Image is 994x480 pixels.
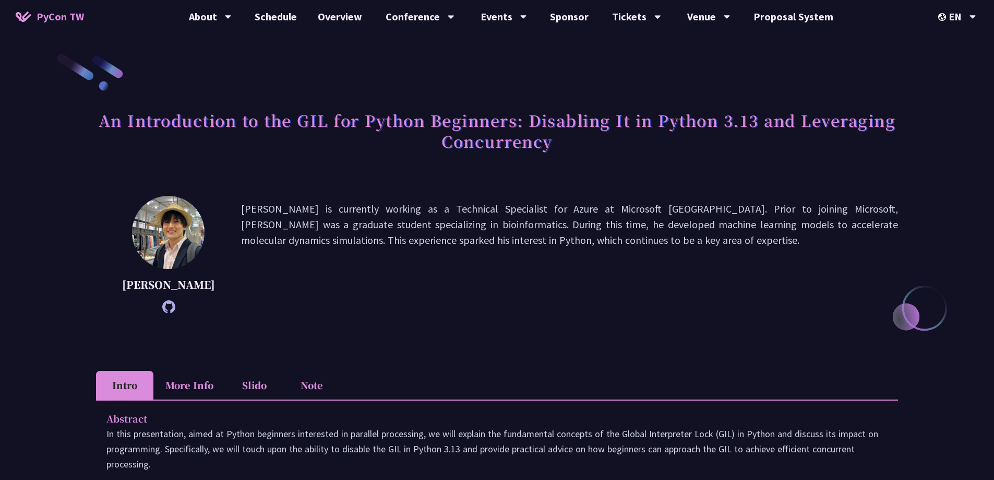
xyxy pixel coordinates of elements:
[106,411,867,426] p: Abstract
[132,196,205,269] img: Yu Saito
[16,11,31,22] img: Home icon of PyCon TW 2025
[225,371,283,400] li: Slido
[938,13,949,21] img: Locale Icon
[37,9,84,25] span: PyCon TW
[153,371,225,400] li: More Info
[241,201,898,308] p: [PERSON_NAME] is currently working as a Technical Specialist for Azure at Microsoft [GEOGRAPHIC_D...
[5,4,94,30] a: PyCon TW
[96,371,153,400] li: Intro
[106,426,888,472] p: In this presentation, aimed at Python beginners interested in parallel processing, we will explai...
[283,371,340,400] li: Note
[122,277,215,292] p: [PERSON_NAME]
[96,104,898,157] h1: An Introduction to the GIL for Python Beginners: Disabling It in Python 3.13 and Leveraging Concu...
